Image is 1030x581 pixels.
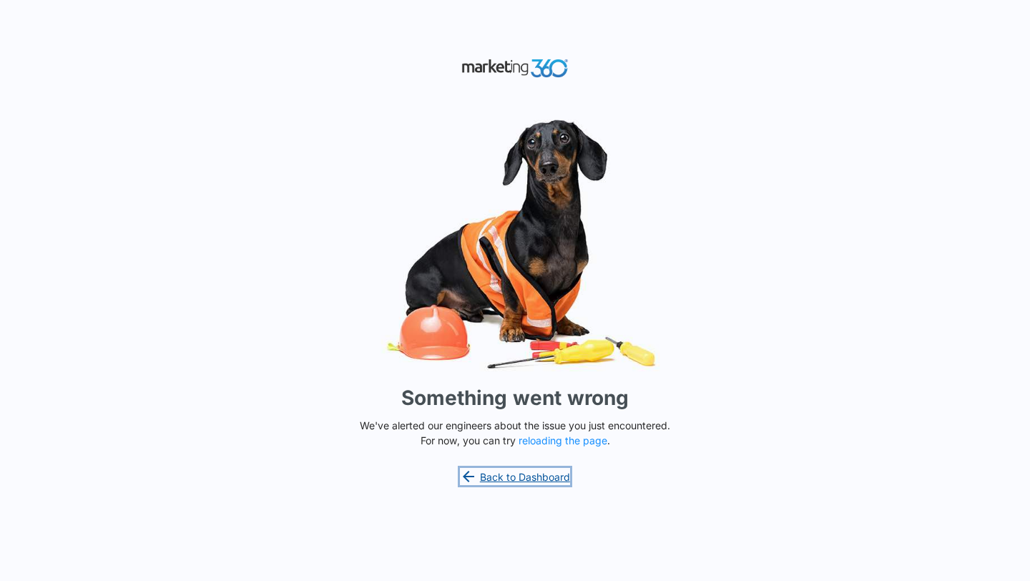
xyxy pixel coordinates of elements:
[401,383,629,413] h1: Something went wrong
[461,56,569,81] img: Marketing 360 Logo
[519,435,607,446] button: reloading the page
[300,111,730,378] img: Sad Dog
[460,468,570,485] a: Back to Dashboard
[354,418,676,448] p: We've alerted our engineers about the issue you just encountered. For now, you can try .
